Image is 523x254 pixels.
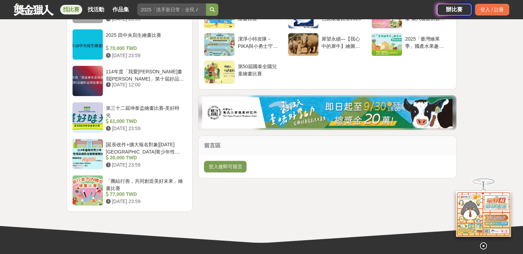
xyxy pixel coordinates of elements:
[72,29,187,60] a: 2025 田中央寫生繪畫比賽 70,000 TWD [DATE] 23:59
[437,4,471,15] a: 辦比賽
[106,191,184,198] div: 77,000 TWD
[106,45,184,52] div: 70,000 TWD
[110,5,132,14] a: 作品集
[60,5,82,14] a: 找比賽
[106,105,184,118] div: 第三十二屆坤泰盃繪畫比賽-美好時光
[106,52,184,59] div: [DATE] 23:59
[106,32,184,45] div: 2025 田中央寫生繪畫比賽
[106,118,184,125] div: 61,000 TWD
[202,97,453,128] img: e6dbf9e7-1170-4b32-9b88-12c24a1657ac.jpg
[198,136,456,155] div: 留言區
[371,33,451,56] a: 2025「臺灣繪果季」國產水果趣味繪畫比賽
[106,141,184,154] div: [延長收件+擴大報名對象][DATE][GEOGRAPHIC_DATA]青少年性傳染病防治衛教徵稿比賽
[106,81,184,88] div: [DATE] 12:00
[204,161,247,172] button: 登入後即可留言
[137,3,206,16] input: 2025「洗手新日常：全民 ALL IN」洗手歌全台徵選
[456,191,511,237] img: d2146d9a-e6f6-4337-9592-8cefde37ba6b.png
[106,198,184,205] div: [DATE] 23:59
[106,161,184,169] div: [DATE] 23:59
[288,33,367,56] a: 犀望永續—【我心中的犀牛】繪圖徵件
[475,4,509,15] div: 登入 / 註冊
[204,33,283,56] a: 潔淨小特攻隊－PIKA與小勇士守護環境潔淨行動
[72,65,187,96] a: 114年度「我愛[PERSON_NAME]畫我[PERSON_NAME]」第十屆好品德好[PERSON_NAME]繪畫寫生比賽 [DATE] 12:00
[322,35,364,49] div: 犀望永續—【我心中的犀牛】繪圖徵件
[106,68,184,81] div: 114年度「我愛[PERSON_NAME]畫我[PERSON_NAME]」第十屆好品德好[PERSON_NAME]繪畫寫生比賽
[238,63,281,76] div: 第50屆國泰全國兒童繪畫比賽
[204,60,283,84] a: 第50屆國泰全國兒童繪畫比賽
[72,102,187,133] a: 第三十二屆坤泰盃繪畫比賽-美好時光 61,000 TWD [DATE] 23:59
[72,138,187,169] a: [延長收件+擴大報名對象][DATE][GEOGRAPHIC_DATA]青少年性傳染病防治衛教徵稿比賽 30,000 TWD [DATE] 23:59
[106,178,184,191] div: 「團結行善，共同創造美好未來」繪畫比賽
[106,125,184,132] div: [DATE] 23:59
[238,35,281,49] div: 潔淨小特攻隊－PIKA與小勇士守護環境潔淨行動
[405,35,448,49] div: 2025「臺灣繪果季」國產水果趣味繪畫比賽
[106,154,184,161] div: 30,000 TWD
[85,5,107,14] a: 找活動
[72,175,187,206] a: 「團結行善，共同創造美好未來」繪畫比賽 77,000 TWD [DATE] 23:59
